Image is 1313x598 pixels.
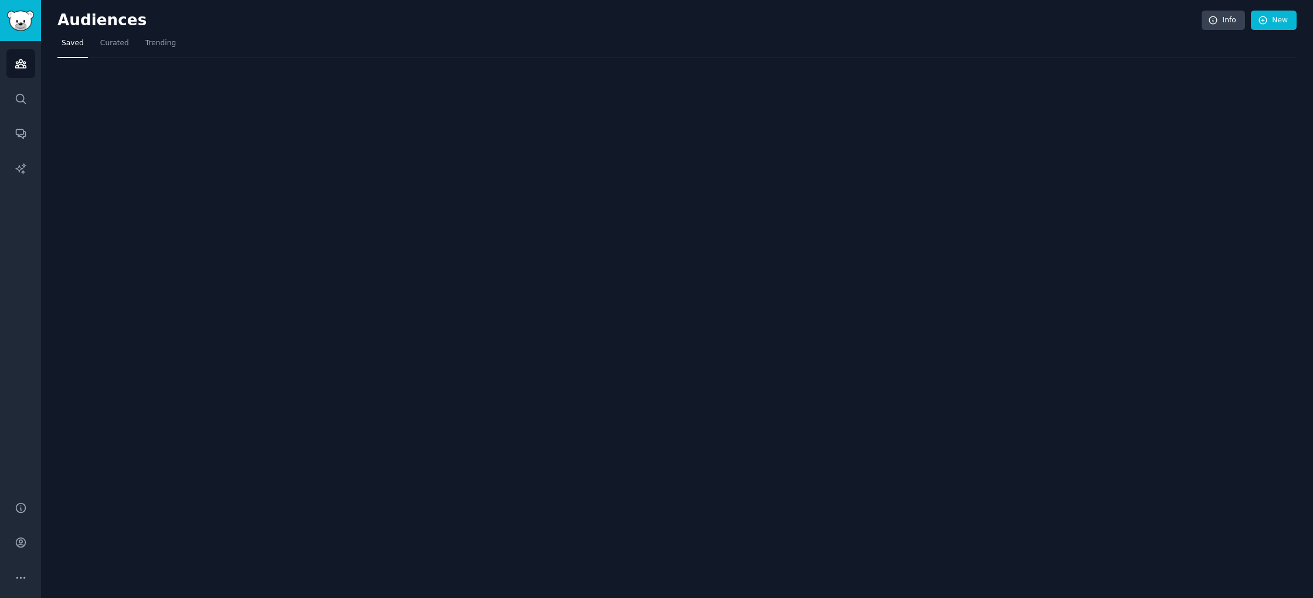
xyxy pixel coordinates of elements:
span: Saved [62,38,84,49]
a: Trending [141,34,180,58]
span: Curated [100,38,129,49]
a: Saved [57,34,88,58]
a: Info [1202,11,1245,31]
a: New [1251,11,1297,31]
h2: Audiences [57,11,1202,30]
span: Trending [145,38,176,49]
img: GummySearch logo [7,11,34,31]
a: Curated [96,34,133,58]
